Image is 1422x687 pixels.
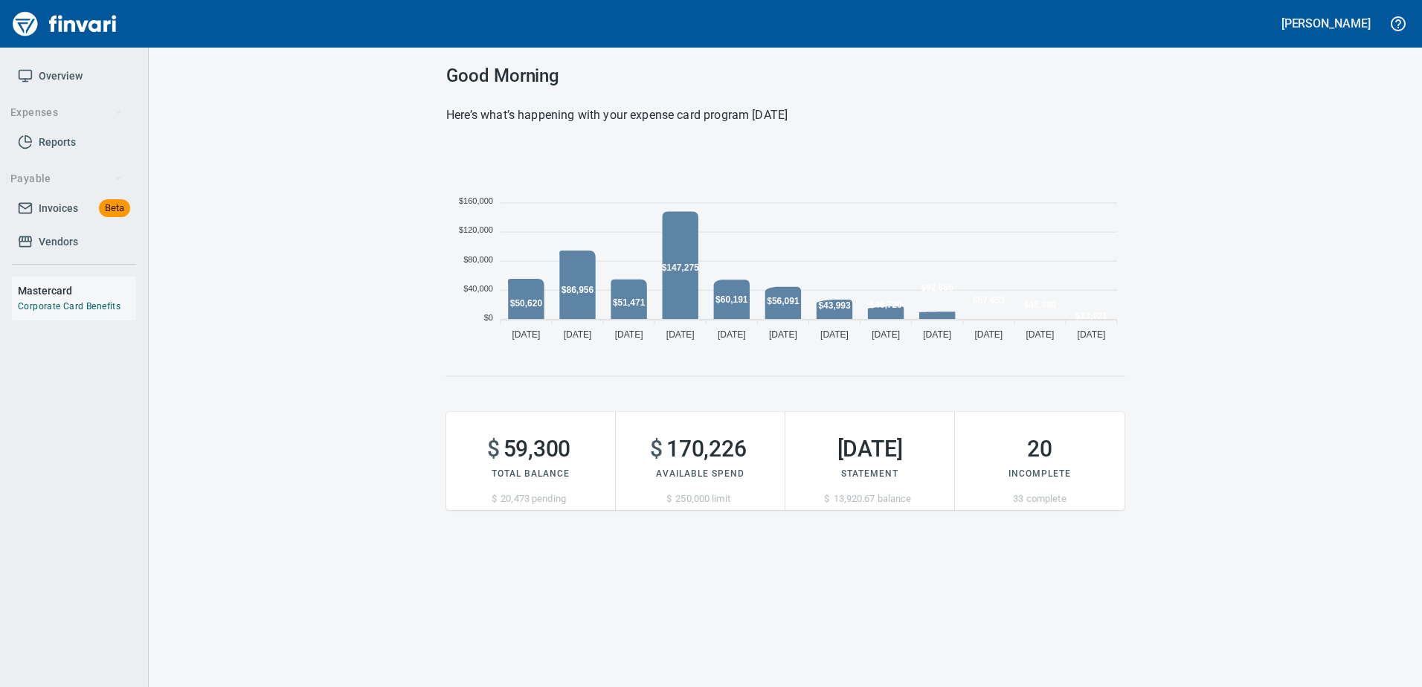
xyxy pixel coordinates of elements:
[666,329,695,340] tspan: [DATE]
[820,329,849,340] tspan: [DATE]
[10,103,123,122] span: Expenses
[463,284,493,293] tspan: $40,000
[18,283,136,299] h6: Mastercard
[99,200,130,217] span: Beta
[459,196,493,205] tspan: $160,000
[12,225,136,259] a: Vendors
[484,313,493,322] tspan: $0
[463,255,493,264] tspan: $80,000
[39,67,83,86] span: Overview
[1026,329,1054,340] tspan: [DATE]
[512,329,541,340] tspan: [DATE]
[9,6,120,42] img: Finvari
[1278,12,1374,35] button: [PERSON_NAME]
[4,99,129,126] button: Expenses
[18,301,120,312] a: Corporate Card Benefits
[10,170,123,188] span: Payable
[974,329,1003,340] tspan: [DATE]
[564,329,592,340] tspan: [DATE]
[12,192,136,225] a: InvoicesBeta
[4,165,129,193] button: Payable
[12,126,136,159] a: Reports
[39,199,78,218] span: Invoices
[923,329,951,340] tspan: [DATE]
[39,233,78,251] span: Vendors
[769,329,797,340] tspan: [DATE]
[1281,16,1371,31] h5: [PERSON_NAME]
[872,329,900,340] tspan: [DATE]
[1078,329,1106,340] tspan: [DATE]
[615,329,643,340] tspan: [DATE]
[446,105,1125,126] h6: Here’s what’s happening with your expense card program [DATE]
[459,225,493,234] tspan: $120,000
[446,65,1125,86] h3: Good Morning
[39,133,76,152] span: Reports
[718,329,746,340] tspan: [DATE]
[12,59,136,93] a: Overview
